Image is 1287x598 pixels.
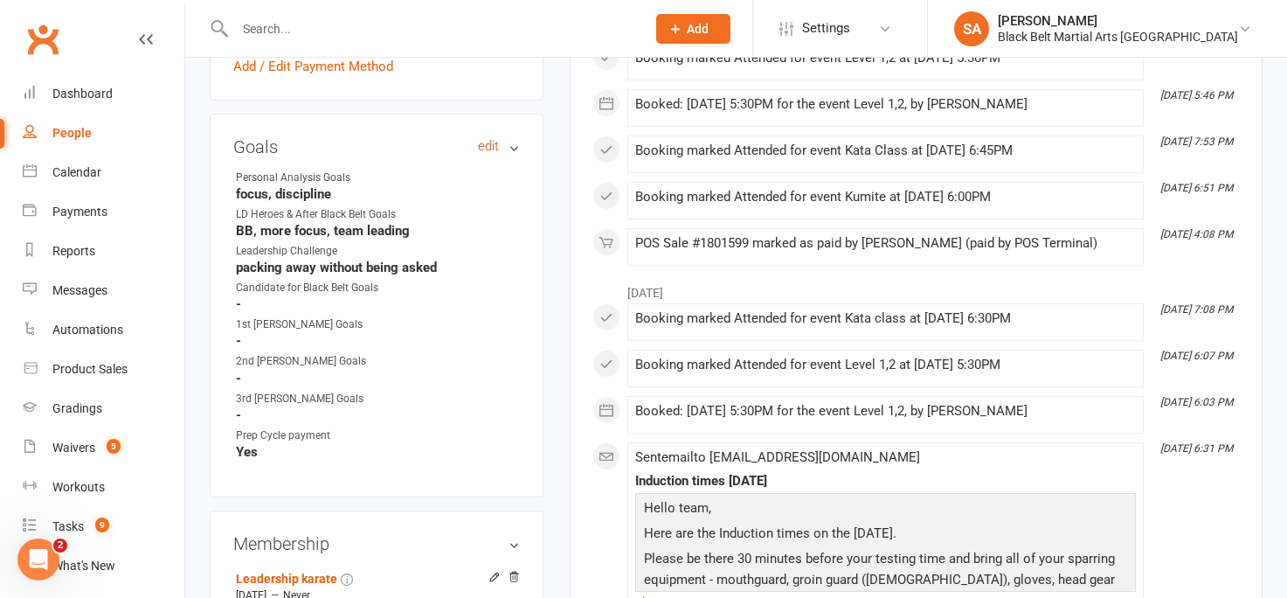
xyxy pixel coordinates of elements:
[998,13,1238,29] div: [PERSON_NAME]
[23,271,184,310] a: Messages
[53,539,67,553] span: 2
[23,468,184,507] a: Workouts
[52,362,128,376] div: Product Sales
[635,97,1136,112] div: Booked: [DATE] 5:30PM for the event Level 1,2, by [PERSON_NAME]
[23,192,184,232] a: Payments
[233,534,520,553] h3: Membership
[23,310,184,350] a: Automations
[236,206,396,223] div: LD Heroes & After Black Belt Goals
[236,186,520,202] strong: focus, discipline
[640,523,1131,548] p: Here are the Induction times on the [DATE].
[1160,228,1233,240] i: [DATE] 4:08 PM
[478,139,499,154] a: edit
[640,497,1131,523] p: Hello team,
[52,126,92,140] div: People
[656,14,730,44] button: Add
[236,444,520,460] strong: Yes
[635,236,1136,251] div: POS Sale #1801599 marked as paid by [PERSON_NAME] (paid by POS Terminal)
[687,22,709,36] span: Add
[635,190,1136,205] div: Booking marked Attended for event Kumite at [DATE] 6:00PM
[236,260,520,275] strong: packing away without being asked
[635,404,1136,419] div: Booked: [DATE] 5:30PM for the event Level 1,2, by [PERSON_NAME]
[236,391,380,407] div: 3rd [PERSON_NAME] Goals
[236,333,520,349] strong: -
[52,87,113,101] div: Dashboard
[635,143,1136,158] div: Booking marked Attended for event Kata Class at [DATE] 6:45PM
[23,546,184,586] a: What's New
[23,507,184,546] a: Tasks 9
[23,232,184,271] a: Reports
[52,323,123,337] div: Automations
[233,137,520,156] h3: Goals
[233,56,393,77] a: Add / Edit Payment Method
[1160,350,1233,362] i: [DATE] 6:07 PM
[236,243,380,260] div: Leadership Challenge
[236,572,337,586] a: Leadership karate
[236,170,380,186] div: Personal Analysis Goals
[1160,442,1233,455] i: [DATE] 6:31 PM
[52,480,105,494] div: Workouts
[21,17,65,61] a: Clubworx
[230,17,633,41] input: Search...
[1160,182,1233,194] i: [DATE] 6:51 PM
[52,205,107,219] div: Payments
[23,389,184,428] a: Gradings
[52,401,102,415] div: Gradings
[95,518,109,532] span: 9
[236,223,520,239] strong: BB, more focus, team leading
[635,474,1136,489] div: Induction times [DATE]
[236,296,520,312] strong: -
[52,519,84,533] div: Tasks
[52,283,107,297] div: Messages
[107,439,121,454] span: 5
[23,153,184,192] a: Calendar
[23,428,184,468] a: Waivers 5
[1160,89,1233,101] i: [DATE] 5:46 PM
[23,350,184,389] a: Product Sales
[52,244,95,258] div: Reports
[23,114,184,153] a: People
[635,311,1136,326] div: Booking marked Attended for event Kata class at [DATE] 6:30PM
[635,358,1136,372] div: Booking marked Attended for event Level 1,2 at [DATE] 5:30PM
[592,275,1240,302] li: [DATE]
[1160,136,1233,148] i: [DATE] 7:53 PM
[954,11,989,46] div: SA
[52,441,95,455] div: Waivers
[998,29,1238,45] div: Black Belt Martial Arts [GEOGRAPHIC_DATA]
[236,353,380,370] div: 2nd [PERSON_NAME] Goals
[23,74,184,114] a: Dashboard
[236,280,380,296] div: Candidate for Black Belt Goals
[802,9,850,48] span: Settings
[1160,303,1233,316] i: [DATE] 7:08 PM
[1160,396,1233,408] i: [DATE] 6:03 PM
[635,449,920,465] span: Sent email to [EMAIL_ADDRESS][DOMAIN_NAME]
[635,51,1136,66] div: Booking marked Attended for event Level 1,2 at [DATE] 5:30PM
[236,371,520,386] strong: -
[52,165,101,179] div: Calendar
[17,539,59,581] iframe: Intercom live chat
[52,559,115,573] div: What's New
[236,428,380,444] div: Prep Cycle payment
[236,316,380,333] div: 1st [PERSON_NAME] Goals
[236,407,520,423] strong: -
